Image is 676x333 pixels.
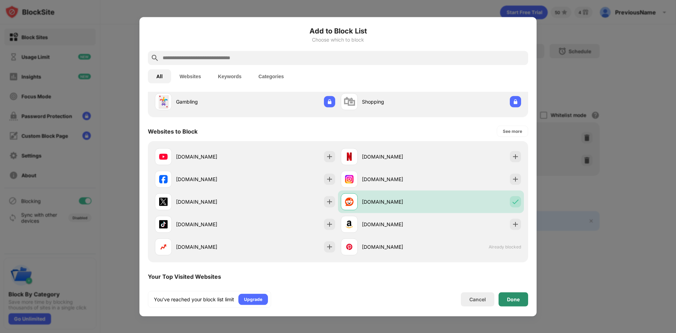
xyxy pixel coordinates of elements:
div: Shopping [362,98,431,105]
div: [DOMAIN_NAME] [176,153,245,160]
img: favicons [159,220,168,228]
img: favicons [345,197,353,206]
div: [DOMAIN_NAME] [362,221,431,228]
img: favicons [159,197,168,206]
div: Done [507,296,520,302]
div: 🛍 [343,94,355,109]
img: favicons [345,242,353,251]
img: favicons [159,152,168,161]
div: Websites to Block [148,128,198,135]
button: Categories [250,69,292,83]
div: Cancel [469,296,486,302]
div: You’ve reached your block list limit [154,296,234,303]
div: Upgrade [244,296,262,303]
div: [DOMAIN_NAME] [362,153,431,160]
div: Gambling [176,98,245,105]
div: Choose which to block [148,37,528,42]
div: [DOMAIN_NAME] [176,221,245,228]
img: search.svg [151,54,159,62]
img: favicons [345,220,353,228]
div: [DOMAIN_NAME] [176,198,245,205]
img: favicons [345,152,353,161]
span: Already blocked [489,244,521,249]
img: favicons [159,242,168,251]
div: [DOMAIN_NAME] [176,175,245,183]
h6: Add to Block List [148,25,528,36]
button: All [148,69,171,83]
div: 🃏 [156,94,171,109]
div: [DOMAIN_NAME] [362,243,431,251]
img: favicons [159,175,168,183]
div: [DOMAIN_NAME] [176,243,245,251]
button: Websites [171,69,209,83]
button: Keywords [209,69,250,83]
img: favicons [345,175,353,183]
div: [DOMAIN_NAME] [362,198,431,205]
div: See more [503,128,522,135]
div: Your Top Visited Websites [148,273,221,280]
div: [DOMAIN_NAME] [362,175,431,183]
